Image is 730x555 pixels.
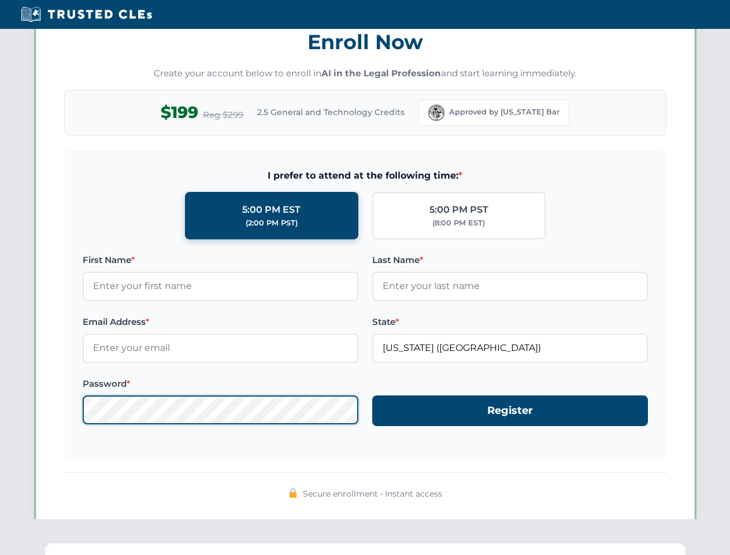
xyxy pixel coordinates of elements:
[428,105,444,121] img: Florida Bar
[83,168,648,183] span: I prefer to attend at the following time:
[372,253,648,267] label: Last Name
[83,253,358,267] label: First Name
[257,106,405,119] span: 2.5 General and Technology Credits
[83,377,358,391] label: Password
[321,68,441,79] strong: AI in the Legal Profession
[372,395,648,426] button: Register
[83,272,358,301] input: Enter your first name
[203,108,243,122] span: Reg $299
[83,334,358,362] input: Enter your email
[288,489,298,498] img: 🔒
[372,315,648,329] label: State
[64,24,666,60] h3: Enroll Now
[449,106,559,118] span: Approved by [US_STATE] Bar
[64,67,666,80] p: Create your account below to enroll in and start learning immediately.
[303,487,442,500] span: Secure enrollment • Instant access
[246,217,298,229] div: (2:00 PM PST)
[432,217,485,229] div: (8:00 PM EST)
[242,202,301,217] div: 5:00 PM EST
[83,315,358,329] label: Email Address
[372,272,648,301] input: Enter your last name
[161,99,198,125] span: $199
[372,334,648,362] input: Florida (FL)
[17,6,155,23] img: Trusted CLEs
[429,202,488,217] div: 5:00 PM PST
